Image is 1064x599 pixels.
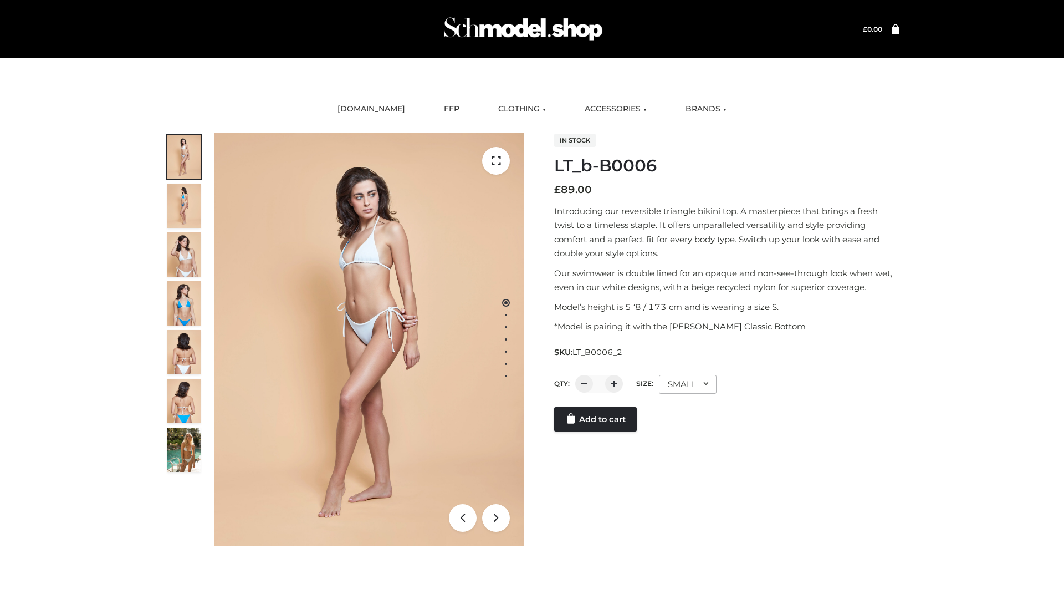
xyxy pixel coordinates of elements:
[167,428,201,472] img: Arieltop_CloudNine_AzureSky2.jpg
[554,407,637,432] a: Add to cart
[554,184,592,196] bdi: 89.00
[214,133,524,546] img: LT_b-B0006
[554,266,899,295] p: Our swimwear is double lined for an opaque and non-see-through look when wet, even in our white d...
[436,97,468,121] a: FFP
[167,330,201,374] img: ArielClassicBikiniTop_CloudNine_AzureSky_OW114ECO_7-scaled.jpg
[167,281,201,326] img: ArielClassicBikiniTop_CloudNine_AzureSky_OW114ECO_4-scaled.jpg
[659,375,717,394] div: SMALL
[329,97,413,121] a: [DOMAIN_NAME]
[554,156,899,176] h1: LT_b-B0006
[490,97,554,121] a: CLOTHING
[554,346,623,359] span: SKU:
[576,97,655,121] a: ACCESSORIES
[572,347,622,357] span: LT_B0006_2
[863,25,867,33] span: £
[554,319,899,334] p: *Model is pairing it with the [PERSON_NAME] Classic Bottom
[554,379,570,388] label: QTY:
[554,134,596,147] span: In stock
[677,97,735,121] a: BRANDS
[167,184,201,228] img: ArielClassicBikiniTop_CloudNine_AzureSky_OW114ECO_2-scaled.jpg
[167,379,201,423] img: ArielClassicBikiniTop_CloudNine_AzureSky_OW114ECO_8-scaled.jpg
[554,300,899,314] p: Model’s height is 5 ‘8 / 173 cm and is wearing a size S.
[167,135,201,179] img: ArielClassicBikiniTop_CloudNine_AzureSky_OW114ECO_1-scaled.jpg
[636,379,653,388] label: Size:
[863,25,882,33] bdi: 0.00
[554,204,899,261] p: Introducing our reversible triangle bikini top. A masterpiece that brings a fresh twist to a time...
[167,232,201,277] img: ArielClassicBikiniTop_CloudNine_AzureSky_OW114ECO_3-scaled.jpg
[554,184,561,196] span: £
[863,25,882,33] a: £0.00
[440,7,606,51] img: Schmodel Admin 964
